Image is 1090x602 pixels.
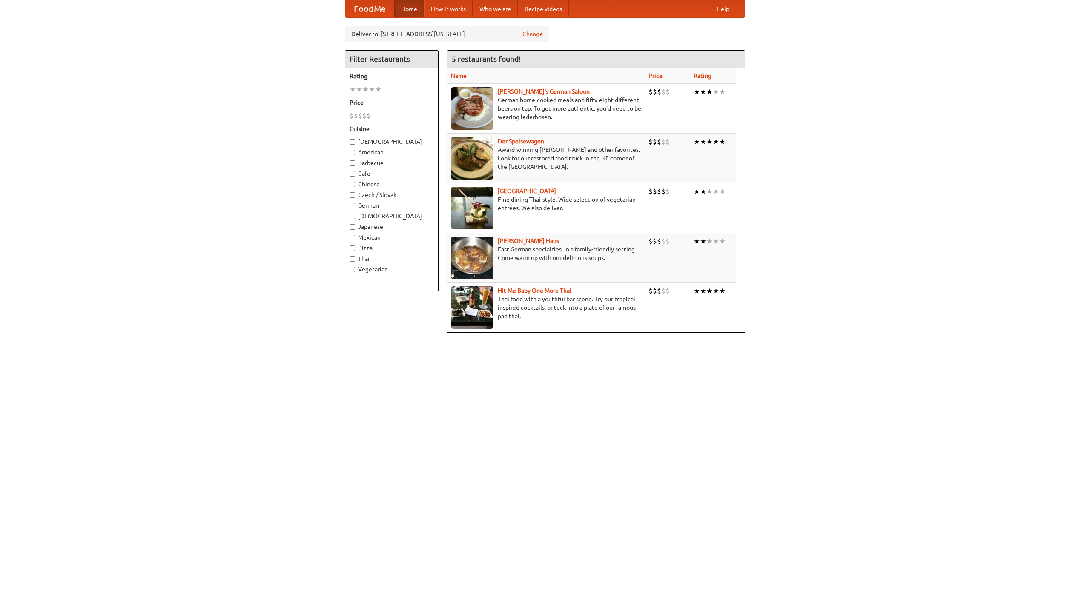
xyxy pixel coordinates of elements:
label: German [350,201,434,210]
label: Mexican [350,233,434,242]
img: kohlhaus.jpg [451,237,493,279]
li: ★ [700,187,706,196]
li: ★ [706,237,713,246]
input: German [350,203,355,208]
a: [PERSON_NAME]'s German Saloon [498,88,590,95]
ng-pluralize: 5 restaurants found! [452,55,521,63]
p: Fine dining Thai-style. Wide selection of vegetarian entrées. We also deliver. [451,195,642,212]
li: $ [665,87,670,97]
input: Pizza [350,245,355,251]
b: [PERSON_NAME] Haus [498,237,559,244]
li: $ [661,187,665,196]
label: Pizza [350,244,434,252]
li: ★ [713,286,719,296]
li: $ [665,237,670,246]
label: American [350,148,434,157]
li: ★ [706,137,713,146]
p: Thai food with a youthful bar scene. Try our tropical inspired cocktails, or tuck into a plate of... [451,295,642,320]
label: Cafe [350,169,434,178]
li: $ [661,237,665,246]
li: ★ [713,187,719,196]
p: East German specialties, in a family-friendly setting. Come warm up with our delicious soups. [451,245,642,262]
li: ★ [375,85,381,94]
li: ★ [694,137,700,146]
li: ★ [694,237,700,246]
li: $ [354,111,358,120]
li: ★ [713,137,719,146]
li: $ [665,286,670,296]
li: ★ [700,286,706,296]
li: ★ [362,85,369,94]
li: ★ [719,87,726,97]
li: ★ [694,187,700,196]
li: $ [367,111,371,120]
li: ★ [369,85,375,94]
li: $ [653,286,657,296]
a: Who we are [473,0,518,17]
img: esthers.jpg [451,87,493,130]
h5: Cuisine [350,125,434,133]
li: $ [648,137,653,146]
li: $ [350,111,354,120]
a: Recipe videos [518,0,569,17]
a: FoodMe [345,0,394,17]
li: ★ [700,237,706,246]
label: Czech / Slovak [350,191,434,199]
li: $ [657,237,661,246]
li: $ [653,137,657,146]
li: ★ [694,87,700,97]
input: [DEMOGRAPHIC_DATA] [350,214,355,219]
img: satay.jpg [451,187,493,229]
input: [DEMOGRAPHIC_DATA] [350,139,355,145]
li: $ [653,187,657,196]
li: $ [657,137,661,146]
label: Vegetarian [350,265,434,274]
a: How it works [424,0,473,17]
h5: Rating [350,72,434,80]
a: Der Speisewagen [498,138,544,145]
li: ★ [719,137,726,146]
label: Japanese [350,223,434,231]
div: Deliver to: [STREET_ADDRESS][US_STATE] [345,26,549,42]
li: $ [661,286,665,296]
a: Rating [694,72,711,79]
li: $ [362,111,367,120]
img: speisewagen.jpg [451,137,493,180]
li: ★ [719,187,726,196]
li: ★ [719,237,726,246]
a: [GEOGRAPHIC_DATA] [498,188,556,194]
a: Hit Me Baby One More Thai [498,287,571,294]
li: $ [661,137,665,146]
li: $ [358,111,362,120]
a: Change [522,30,543,38]
li: ★ [706,87,713,97]
li: ★ [350,85,356,94]
label: [DEMOGRAPHIC_DATA] [350,137,434,146]
li: ★ [356,85,362,94]
li: $ [665,137,670,146]
li: ★ [706,286,713,296]
h4: Filter Restaurants [345,51,438,68]
li: ★ [700,137,706,146]
li: $ [657,187,661,196]
input: Cafe [350,171,355,177]
input: Czech / Slovak [350,192,355,198]
li: $ [665,187,670,196]
li: $ [653,237,657,246]
li: $ [657,286,661,296]
input: American [350,150,355,155]
label: [DEMOGRAPHIC_DATA] [350,212,434,220]
li: $ [657,87,661,97]
li: $ [648,286,653,296]
li: ★ [713,237,719,246]
p: Award-winning [PERSON_NAME] and other favorites. Look for our restored food truck in the NE corne... [451,146,642,171]
input: Vegetarian [350,267,355,272]
li: $ [653,87,657,97]
li: ★ [700,87,706,97]
li: $ [661,87,665,97]
li: $ [648,187,653,196]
